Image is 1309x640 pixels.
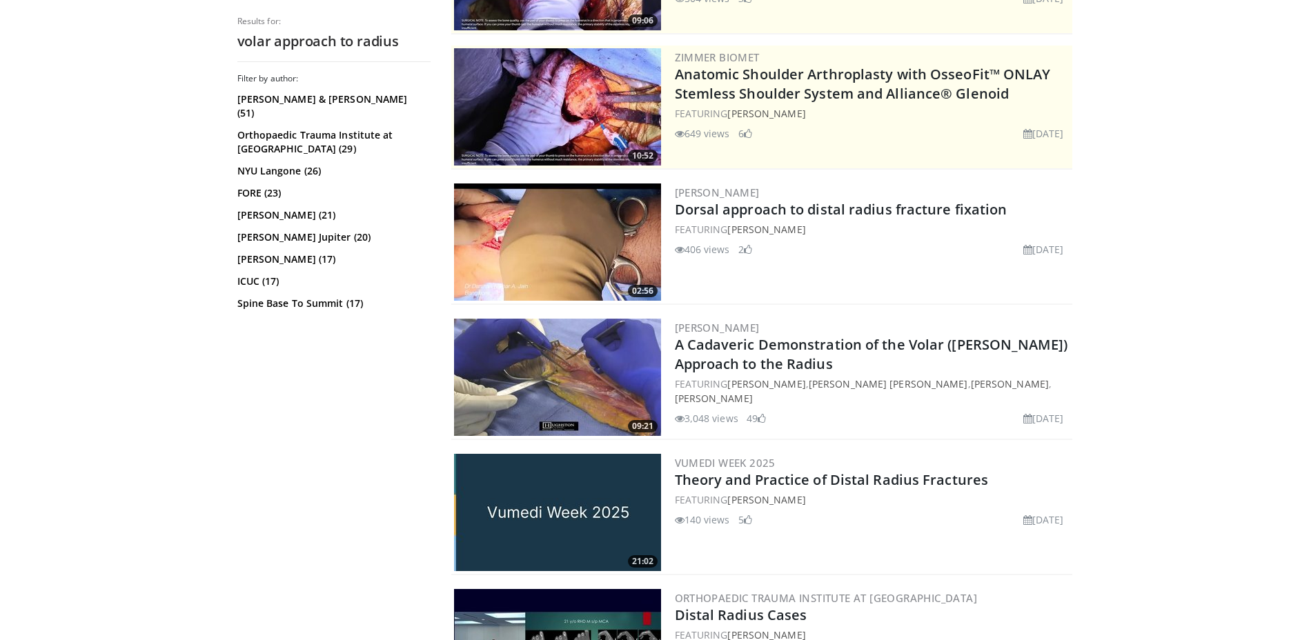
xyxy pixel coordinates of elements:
img: 44ea742f-4847-4f07-853f-8a642545db05.300x170_q85_crop-smart_upscale.jpg [454,183,661,301]
span: 10:52 [628,150,658,162]
a: [PERSON_NAME] (17) [237,252,427,266]
li: 140 views [675,512,730,527]
img: 4795469e-eecd-4402-b426-6ee9ecba9996.300x170_q85_crop-smart_upscale.jpg [454,319,661,436]
a: [PERSON_NAME] [727,107,805,120]
li: [DATE] [1023,126,1064,141]
a: Spine Base To Summit (17) [237,297,427,310]
a: ICUC (17) [237,274,427,288]
h2: volar approach to radius [237,32,431,50]
a: [PERSON_NAME] [675,392,753,405]
a: FORE (23) [237,186,427,200]
a: [PERSON_NAME] [727,377,805,390]
a: Theory and Practice of Distal Radius Fractures [675,470,989,489]
span: 09:21 [628,420,658,432]
a: NYU Langone (26) [237,164,427,178]
li: 406 views [675,242,730,257]
a: [PERSON_NAME] [727,223,805,236]
img: 68921608-6324-4888-87da-a4d0ad613160.300x170_q85_crop-smart_upscale.jpg [454,48,661,166]
li: 2 [738,242,752,257]
span: 02:56 [628,285,658,297]
a: A Cadaveric Demonstration of the Volar ([PERSON_NAME]) Approach to the Radius [675,335,1067,373]
li: 49 [747,411,766,426]
li: [DATE] [1023,512,1064,527]
li: 649 views [675,126,730,141]
a: [PERSON_NAME] Jupiter (20) [237,230,427,244]
a: [PERSON_NAME] [727,493,805,506]
a: [PERSON_NAME] (21) [237,208,427,222]
a: 10:52 [454,48,661,166]
li: 5 [738,512,752,527]
li: 3,048 views [675,411,738,426]
a: Orthopaedic Trauma Institute at [GEOGRAPHIC_DATA] [675,591,978,605]
a: Distal Radius Cases [675,606,807,624]
li: 6 [738,126,752,141]
div: FEATURING [675,106,1070,121]
a: Anatomic Shoulder Arthroplasty with OsseoFit™ ONLAY Stemless Shoulder System and Alliance® Glenoid [675,65,1051,103]
a: [PERSON_NAME] [675,321,760,334]
a: Vumedi Week 2025 [675,456,776,470]
img: 00376a2a-df33-4357-8f72-5b9cd9908985.jpg.300x170_q85_crop-smart_upscale.jpg [454,454,661,571]
a: [PERSON_NAME] [971,377,1049,390]
a: 02:56 [454,183,661,301]
a: Orthopaedic Trauma Institute at [GEOGRAPHIC_DATA] (29) [237,128,427,156]
a: [PERSON_NAME] & [PERSON_NAME] (51) [237,92,427,120]
div: FEATURING , , , [675,377,1070,406]
a: [PERSON_NAME] [PERSON_NAME] [809,377,968,390]
span: 21:02 [628,555,658,568]
a: 09:21 [454,319,661,436]
h3: Filter by author: [237,73,431,84]
p: Results for: [237,16,431,27]
a: 21:02 [454,454,661,571]
div: FEATURING [675,222,1070,237]
span: 09:06 [628,14,658,27]
a: Dorsal approach to distal radius fracture fixation [675,200,1007,219]
li: [DATE] [1023,242,1064,257]
li: [DATE] [1023,411,1064,426]
a: [PERSON_NAME] [675,186,760,199]
a: Zimmer Biomet [675,50,760,64]
div: FEATURING [675,492,1070,507]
